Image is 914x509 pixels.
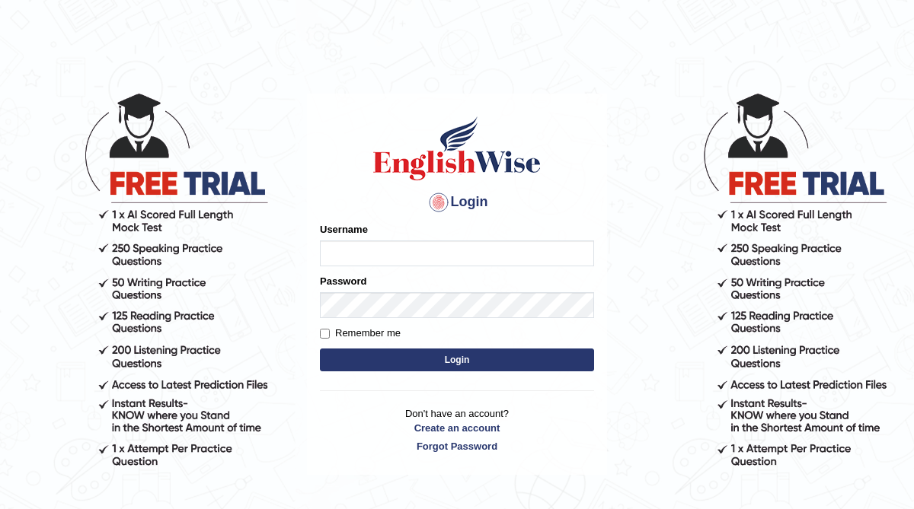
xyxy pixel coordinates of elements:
label: Remember me [320,326,401,341]
label: Password [320,274,366,288]
label: Username [320,222,368,237]
h4: Login [320,190,594,215]
p: Don't have an account? [320,406,594,453]
button: Login [320,348,594,371]
img: Logo of English Wise sign in for intelligent practice with AI [370,114,544,183]
a: Create an account [320,421,594,435]
a: Forgot Password [320,439,594,453]
input: Remember me [320,329,330,339]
